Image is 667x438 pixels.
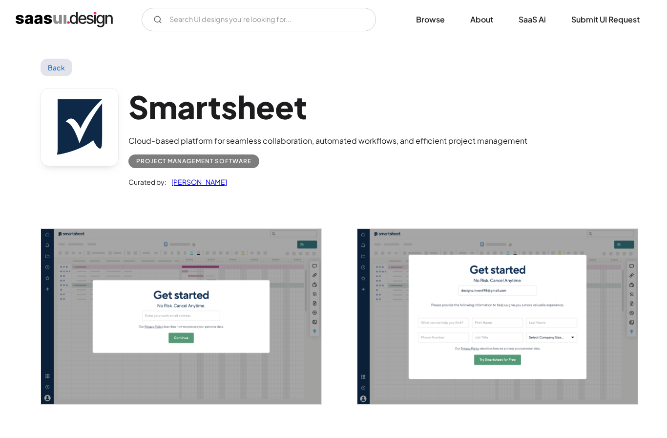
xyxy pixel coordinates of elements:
[142,8,376,31] form: Email Form
[16,12,113,27] a: home
[41,229,321,404] img: 641ec28fdf320434d0bb5ee9_Smartsheet%20Welcome%20Screen.png
[41,59,72,76] a: Back
[357,229,638,404] a: open lightbox
[560,9,651,30] a: Submit UI Request
[404,9,457,30] a: Browse
[136,155,251,167] div: Project Management Software
[142,8,376,31] input: Search UI designs you're looking for...
[459,9,505,30] a: About
[128,176,167,188] div: Curated by:
[41,229,321,404] a: open lightbox
[167,176,227,188] a: [PERSON_NAME]
[507,9,558,30] a: SaaS Ai
[128,88,527,126] h1: Smartsheet
[128,135,527,147] div: Cloud-based platform for seamless collaboration, automated workflows, and efficient project manag...
[357,229,638,404] img: 641ec2ad3ca306f549e39003_Smartsheet%20Welcome%20Expanded%20Screen.png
